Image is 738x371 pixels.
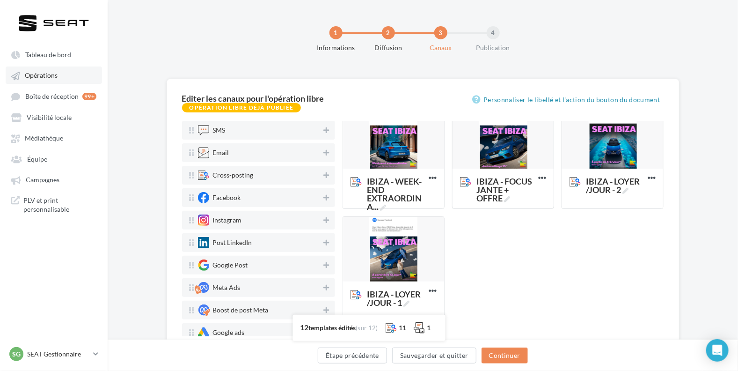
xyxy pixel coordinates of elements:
div: Google Post [213,262,248,268]
a: PLV et print personnalisable [6,192,102,218]
div: Post LinkedIn [213,239,252,246]
span: Campagnes [26,176,59,184]
div: Instagram [213,217,242,223]
button: Étape précédente [318,348,387,364]
p: SEAT Gestionnaire [27,349,89,359]
a: SG SEAT Gestionnaire [7,345,100,363]
div: Diffusion [358,43,418,52]
span: IBIZA - FOCUS JANTE + OFFRE [476,177,534,202]
div: Boost de post Meta [213,307,269,313]
span: 12 [300,323,308,332]
a: Boîte de réception 99+ [6,88,102,105]
a: Opérations [6,67,102,83]
span: PLV et print personnalisable [23,196,96,214]
div: Canaux [411,43,471,52]
span: Médiathèque [25,134,63,142]
div: 2 [382,26,395,39]
div: 99+ [82,93,96,100]
span: Équipe [27,155,47,163]
span: IBIZA - LOYER /JOUR - 2 [586,177,644,194]
span: templates édités [308,324,356,332]
span: SG [12,349,21,359]
div: Open Intercom Messenger [706,339,729,362]
div: Editer les canaux pour l'opération libre [182,94,324,103]
div: Meta Ads [213,284,241,291]
div: Informations [306,43,366,52]
a: Médiathèque [6,129,102,146]
span: IBIZA - WEEK-END EXTRAORDINAIRE [351,177,429,187]
button: Continuer [482,348,528,364]
div: Opération libre déjà publiée [182,103,301,112]
button: Sauvegarder et quitter [392,348,476,364]
a: Campagnes [6,171,102,188]
a: Équipe [6,150,102,167]
div: 4 [487,26,500,39]
span: IBIZA - WEEK-END EXTRAORDINA [367,177,425,211]
span: IBIZA - LOYER /JOUR - 1 [351,290,429,300]
span: IBIZA - FOCUS JANTE + OFFRE [460,177,538,187]
div: Email [213,149,229,156]
div: Google ads [213,329,245,336]
span: (sur 12) [356,324,378,332]
span: Opérations [25,72,58,80]
div: 3 [434,26,447,39]
div: Cross-posting [213,172,254,178]
span: Tableau de bord [25,51,71,59]
div: 1 [427,323,431,333]
div: Facebook [213,194,241,201]
div: 1 [329,26,343,39]
span: IBIZA - LOYER /JOUR - 2 [570,177,648,187]
a: Personnaliser le libellé et l'action du bouton du document [472,94,664,105]
div: SMS [213,127,226,134]
div: 11 [399,323,406,333]
a: Visibilité locale [6,109,102,126]
a: Tableau de bord [6,46,102,63]
div: Publication [463,43,523,52]
span: IBIZA - LOYER /JOUR - 1 [367,290,425,307]
span: Boîte de réception [25,92,79,100]
span: Visibilité locale [27,113,72,121]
